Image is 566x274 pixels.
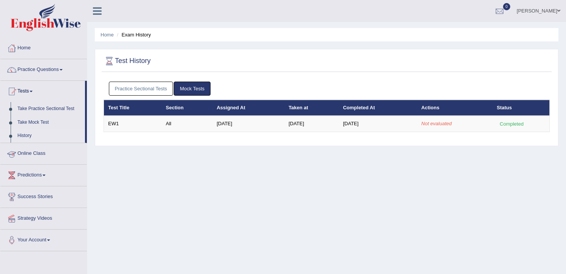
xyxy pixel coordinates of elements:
em: Not evaluated [421,121,452,126]
td: EW1 [104,116,162,132]
td: [DATE] [339,116,417,132]
th: Actions [417,100,493,116]
a: Home [101,32,114,38]
h2: Test History [104,55,151,67]
td: [DATE] [285,116,339,132]
span: 0 [503,3,511,10]
a: Practice Questions [0,59,87,78]
a: Mock Tests [174,82,211,96]
a: Your Account [0,230,87,249]
a: Online Class [0,143,87,162]
th: Assigned At [212,100,284,116]
a: Practice Sectional Tests [109,82,173,96]
a: Strategy Videos [0,208,87,227]
th: Section [162,100,212,116]
div: Completed [497,120,527,128]
a: History [14,129,85,143]
th: Status [493,100,550,116]
a: Home [0,38,87,57]
li: Exam History [115,31,151,38]
th: Test Title [104,100,162,116]
td: All [162,116,212,132]
th: Completed At [339,100,417,116]
a: Take Practice Sectional Test [14,102,85,116]
th: Taken at [285,100,339,116]
a: Predictions [0,165,87,184]
a: Success Stories [0,186,87,205]
a: Tests [0,81,85,100]
td: [DATE] [212,116,284,132]
a: Take Mock Test [14,116,85,129]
